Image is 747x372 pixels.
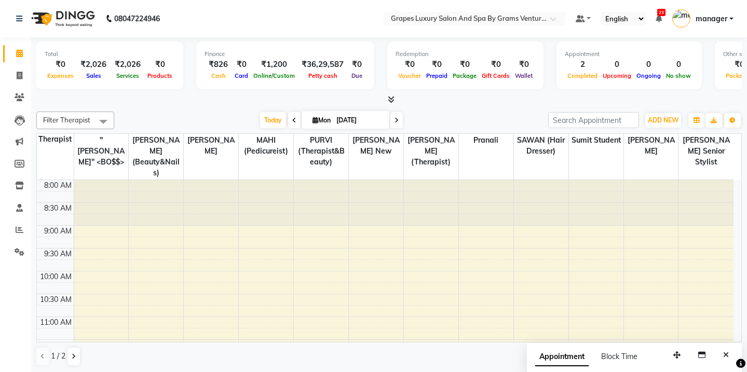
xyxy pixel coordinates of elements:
[239,134,293,158] span: MAHI (pedicureist)
[565,72,600,79] span: Completed
[396,50,535,59] div: Redemption
[600,72,634,79] span: Upcoming
[260,112,286,128] span: Today
[424,59,450,71] div: ₹0
[672,9,690,27] img: manager
[535,348,589,366] span: Appointment
[294,134,348,169] span: PURVI (therapist&Beauty)
[600,59,634,71] div: 0
[565,50,694,59] div: Appointment
[349,134,403,158] span: [PERSON_NAME] new
[678,134,734,169] span: [PERSON_NAME] senior stylist
[45,50,175,59] div: Total
[348,59,366,71] div: ₹0
[37,134,74,145] div: Therapist
[565,59,600,71] div: 2
[42,180,74,191] div: 8:00 AM
[424,72,450,79] span: Prepaid
[601,352,637,361] span: Block Time
[38,294,74,305] div: 10:30 AM
[663,72,694,79] span: No show
[349,72,365,79] span: Due
[648,116,678,124] span: ADD NEW
[145,72,175,79] span: Products
[45,59,76,71] div: ₹0
[634,59,663,71] div: 0
[145,59,175,71] div: ₹0
[111,59,145,71] div: ₹2,026
[548,112,639,128] input: Search Appointment
[459,134,513,147] span: pranali
[512,59,535,71] div: ₹0
[512,72,535,79] span: Wallet
[396,72,424,79] span: Voucher
[43,116,90,124] span: Filter Therapist
[42,226,74,237] div: 9:00 AM
[450,72,479,79] span: Package
[251,72,297,79] span: Online/Custom
[232,59,251,71] div: ₹0
[42,249,74,259] div: 9:30 AM
[38,317,74,328] div: 11:00 AM
[26,4,98,33] img: logo
[624,134,678,158] span: [PERSON_NAME]
[310,116,333,124] span: Mon
[479,72,512,79] span: Gift Cards
[42,203,74,214] div: 8:30 AM
[209,72,228,79] span: Cash
[184,134,238,158] span: [PERSON_NAME]
[450,59,479,71] div: ₹0
[84,72,104,79] span: Sales
[297,59,348,71] div: ₹36,29,587
[129,134,183,180] span: [PERSON_NAME] (beauty&nails)
[251,59,297,71] div: ₹1,200
[634,72,663,79] span: Ongoing
[718,347,734,363] button: Close
[51,351,65,362] span: 1 / 2
[333,113,385,128] input: 2025-09-01
[656,14,662,23] a: 23
[396,59,424,71] div: ₹0
[696,13,727,24] span: manager
[114,4,160,33] b: 08047224946
[74,134,129,169] span: "[PERSON_NAME]'' <BO$$>
[663,59,694,71] div: 0
[38,271,74,282] div: 10:00 AM
[645,113,681,128] button: ADD NEW
[514,134,568,158] span: SAWAN (hair dresser)
[479,59,512,71] div: ₹0
[404,134,458,169] span: [PERSON_NAME] (Therapist)
[306,72,340,79] span: Petty cash
[38,340,74,351] div: 11:30 AM
[45,72,76,79] span: Expenses
[232,72,251,79] span: Card
[205,59,232,71] div: ₹826
[569,134,623,147] span: sumit student
[657,9,665,16] span: 23
[114,72,142,79] span: Services
[76,59,111,71] div: ₹2,026
[205,50,366,59] div: Finance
